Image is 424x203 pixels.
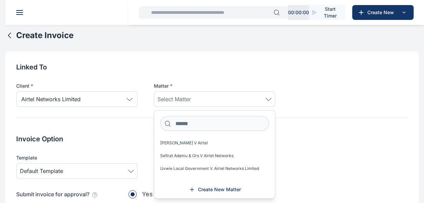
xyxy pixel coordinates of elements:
p: Client [16,83,138,89]
span: Matter [154,83,172,89]
span: Create New [365,9,400,16]
img: infoSign.6aabd026.svg [92,192,97,198]
button: Create New [352,5,414,20]
span: Select Matter [158,95,191,103]
button: Yes [129,190,153,199]
span: Template [16,154,37,161]
p: Submit invoice for approval? [16,190,89,198]
span: Default Template [20,167,63,175]
button: Start Timer [309,5,345,20]
span: Yes [142,190,153,199]
h2: Linked To [16,62,408,72]
span: Sefirat Adamu & Ors V Airtel Networks [160,153,233,158]
p: 00 : 00 : 00 [288,9,309,16]
h2: Invoice Option [16,134,408,144]
h2: Create Invoice [16,30,74,41]
span: Start Timer [321,6,340,19]
span: [PERSON_NAME] V Airtel [160,140,208,146]
span: Create New Matter [198,186,241,193]
span: Uvwie Local Government V. Airtel Networks Limited [160,166,259,171]
span: Airtel Networks Limited [21,95,81,103]
a: Create New Matter [189,186,241,193]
